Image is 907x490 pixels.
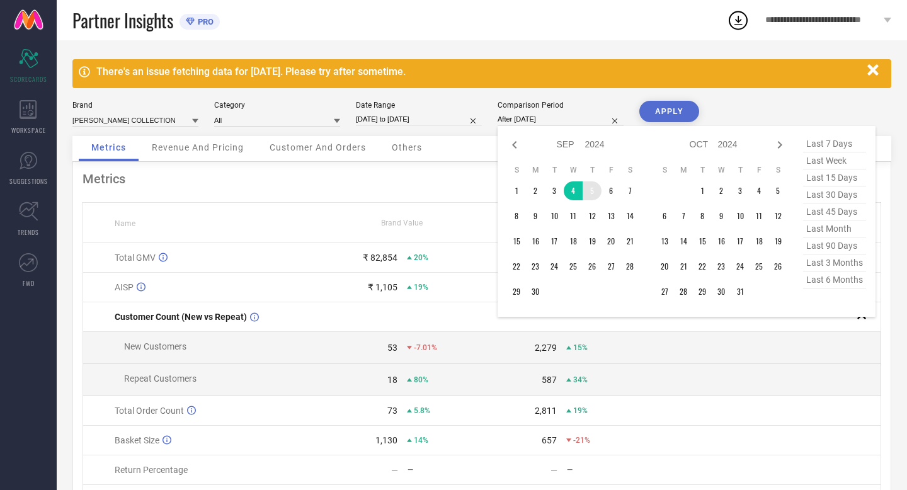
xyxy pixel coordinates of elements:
[693,207,712,225] td: Tue Oct 08 2024
[363,253,397,263] div: ₹ 82,854
[674,232,693,251] td: Mon Oct 14 2024
[414,406,430,415] span: 5.8%
[507,282,526,301] td: Sun Sep 29 2024
[507,181,526,200] td: Sun Sep 01 2024
[731,232,750,251] td: Thu Oct 17 2024
[535,343,557,353] div: 2,279
[72,101,198,110] div: Brand
[115,465,188,475] span: Return Percentage
[583,165,602,175] th: Thursday
[620,257,639,276] td: Sat Sep 28 2024
[564,257,583,276] td: Wed Sep 25 2024
[545,207,564,225] td: Tue Sep 10 2024
[375,435,397,445] div: 1,130
[387,343,397,353] div: 53
[72,8,173,33] span: Partner Insights
[693,165,712,175] th: Tuesday
[507,232,526,251] td: Sun Sep 15 2024
[498,101,624,110] div: Comparison Period
[387,406,397,416] div: 73
[583,232,602,251] td: Thu Sep 19 2024
[750,207,768,225] td: Fri Oct 11 2024
[731,257,750,276] td: Thu Oct 24 2024
[18,227,39,237] span: TRENDS
[124,341,186,351] span: New Customers
[583,207,602,225] td: Thu Sep 12 2024
[772,137,787,152] div: Next month
[414,436,428,445] span: 14%
[583,181,602,200] td: Thu Sep 05 2024
[803,186,866,203] span: last 30 days
[620,181,639,200] td: Sat Sep 07 2024
[573,343,588,352] span: 15%
[498,113,624,126] input: Select comparison period
[750,257,768,276] td: Fri Oct 25 2024
[526,207,545,225] td: Mon Sep 09 2024
[526,257,545,276] td: Mon Sep 23 2024
[803,152,866,169] span: last week
[10,74,47,84] span: SCORECARDS
[545,181,564,200] td: Tue Sep 03 2024
[23,278,35,288] span: FWD
[674,282,693,301] td: Mon Oct 28 2024
[567,465,641,474] div: —
[195,17,214,26] span: PRO
[392,142,422,152] span: Others
[564,165,583,175] th: Wednesday
[674,257,693,276] td: Mon Oct 21 2024
[507,207,526,225] td: Sun Sep 08 2024
[803,254,866,271] span: last 3 months
[356,113,482,126] input: Select date range
[693,257,712,276] td: Tue Oct 22 2024
[712,207,731,225] td: Wed Oct 09 2024
[602,207,620,225] td: Fri Sep 13 2024
[602,181,620,200] td: Fri Sep 06 2024
[270,142,366,152] span: Customer And Orders
[693,181,712,200] td: Tue Oct 01 2024
[768,207,787,225] td: Sat Oct 12 2024
[356,101,482,110] div: Date Range
[542,435,557,445] div: 657
[803,135,866,152] span: last 7 days
[602,165,620,175] th: Friday
[550,465,557,475] div: —
[9,176,48,186] span: SUGGESTIONS
[542,375,557,385] div: 587
[545,165,564,175] th: Tuesday
[381,219,423,227] span: Brand Value
[391,465,398,475] div: —
[803,169,866,186] span: last 15 days
[655,165,674,175] th: Sunday
[564,181,583,200] td: Wed Sep 04 2024
[620,232,639,251] td: Sat Sep 21 2024
[803,220,866,237] span: last month
[11,125,46,135] span: WORKSPACE
[545,257,564,276] td: Tue Sep 24 2024
[414,253,428,262] span: 20%
[583,257,602,276] td: Thu Sep 26 2024
[214,101,340,110] div: Category
[655,232,674,251] td: Sun Oct 13 2024
[768,181,787,200] td: Sat Oct 05 2024
[387,375,397,385] div: 18
[655,282,674,301] td: Sun Oct 27 2024
[750,232,768,251] td: Fri Oct 18 2024
[768,232,787,251] td: Sat Oct 19 2024
[803,237,866,254] span: last 90 days
[731,282,750,301] td: Thu Oct 31 2024
[545,232,564,251] td: Tue Sep 17 2024
[620,165,639,175] th: Saturday
[507,165,526,175] th: Sunday
[712,165,731,175] th: Wednesday
[526,232,545,251] td: Mon Sep 16 2024
[414,375,428,384] span: 80%
[152,142,244,152] span: Revenue And Pricing
[750,181,768,200] td: Fri Oct 04 2024
[573,375,588,384] span: 34%
[115,253,156,263] span: Total GMV
[526,282,545,301] td: Mon Sep 30 2024
[526,165,545,175] th: Monday
[414,343,437,352] span: -7.01%
[115,312,247,322] span: Customer Count (New vs Repeat)
[803,271,866,288] span: last 6 months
